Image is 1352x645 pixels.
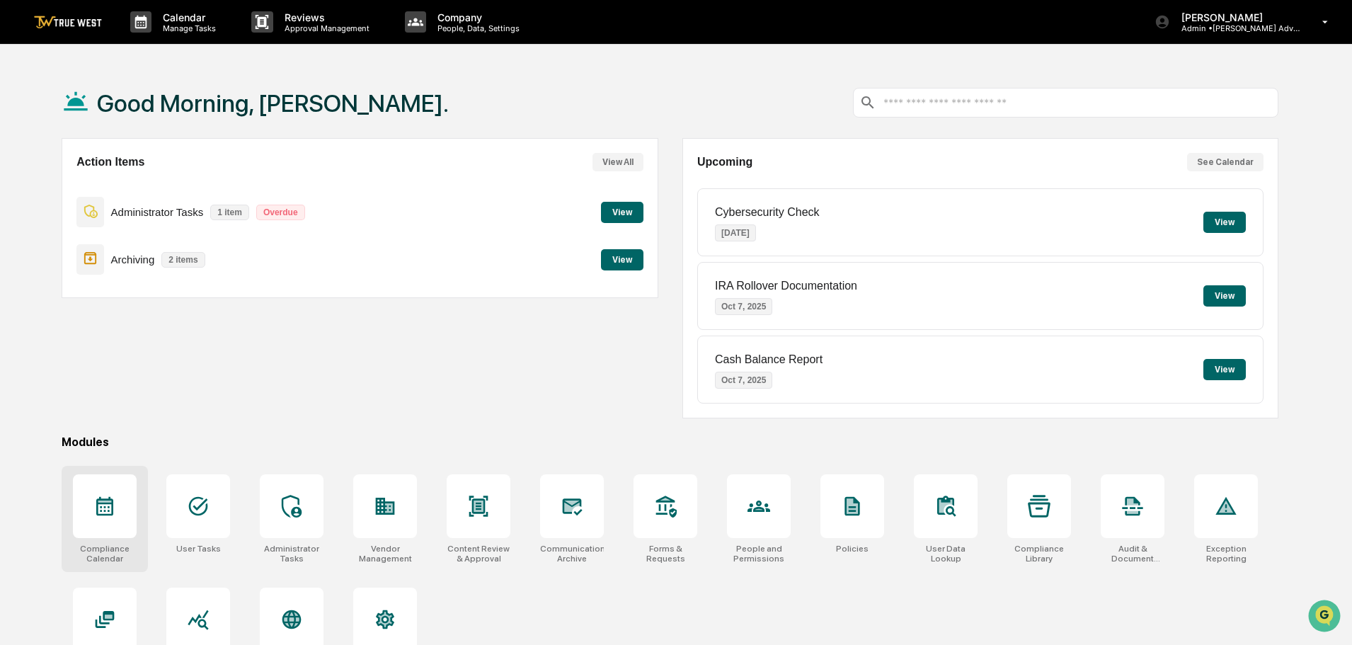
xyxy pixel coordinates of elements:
[1007,544,1071,564] div: Compliance Library
[241,113,258,130] button: Start new chat
[125,231,154,242] span: [DATE]
[1170,23,1302,33] p: Admin • [PERSON_NAME] Advisory Group
[715,206,820,219] p: Cybersecurity Check
[14,217,37,240] img: Tammy Steffen
[601,249,643,270] button: View
[697,156,752,169] h2: Upcoming
[273,23,377,33] p: Approval Management
[1203,359,1246,380] button: View
[176,544,221,554] div: User Tasks
[601,205,643,218] a: View
[256,205,305,220] p: Overdue
[14,318,25,329] div: 🔎
[353,544,417,564] div: Vendor Management
[715,224,756,241] p: [DATE]
[273,11,377,23] p: Reviews
[1187,153,1264,171] button: See Calendar
[1170,11,1302,23] p: [PERSON_NAME]
[601,252,643,266] a: View
[715,353,823,366] p: Cash Balance Report
[103,291,114,302] div: 🗄️
[14,157,95,169] div: Past conversations
[1307,598,1345,637] iframe: Open customer support
[1194,544,1258,564] div: Exception Reporting
[14,108,40,134] img: 1746055101610-c473b297-6a78-478c-a979-82029cc54cd1
[125,193,154,204] span: [DATE]
[76,156,144,169] h2: Action Items
[73,544,137,564] div: Compliance Calendar
[14,30,258,52] p: How can we help?
[117,290,176,304] span: Attestations
[8,284,97,309] a: 🖐️Preclearance
[14,291,25,302] div: 🖐️
[1203,212,1246,233] button: View
[540,544,604,564] div: Communications Archive
[8,311,95,336] a: 🔎Data Lookup
[426,11,527,23] p: Company
[28,316,89,331] span: Data Lookup
[634,544,697,564] div: Forms & Requests
[141,351,171,362] span: Pylon
[64,108,232,122] div: Start new chat
[44,231,115,242] span: [PERSON_NAME]
[426,23,527,33] p: People, Data, Settings
[44,193,115,204] span: [PERSON_NAME]
[592,153,643,171] button: View All
[64,122,195,134] div: We're available if you need us!
[715,372,772,389] p: Oct 7, 2025
[28,290,91,304] span: Preclearance
[111,206,204,218] p: Administrator Tasks
[715,298,772,315] p: Oct 7, 2025
[14,179,37,202] img: Tammy Steffen
[97,284,181,309] a: 🗄️Attestations
[111,253,155,266] p: Archiving
[1203,285,1246,307] button: View
[151,11,223,23] p: Calendar
[219,154,258,171] button: See all
[118,231,122,242] span: •
[118,193,122,204] span: •
[30,108,55,134] img: 8933085812038_c878075ebb4cc5468115_72.jpg
[447,544,510,564] div: Content Review & Approval
[34,16,102,29] img: logo
[100,350,171,362] a: Powered byPylon
[914,544,978,564] div: User Data Lookup
[715,280,857,292] p: IRA Rollover Documentation
[210,205,249,220] p: 1 item
[260,544,323,564] div: Administrator Tasks
[836,544,869,554] div: Policies
[727,544,791,564] div: People and Permissions
[1101,544,1164,564] div: Audit & Document Logs
[151,23,223,33] p: Manage Tasks
[62,435,1278,449] div: Modules
[161,252,205,268] p: 2 items
[601,202,643,223] button: View
[97,89,449,118] h1: Good Morning, [PERSON_NAME].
